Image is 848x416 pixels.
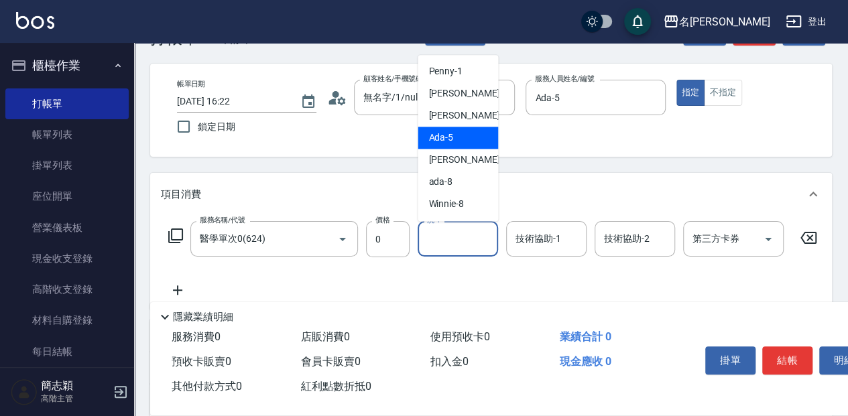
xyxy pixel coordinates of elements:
[428,219,507,233] span: [PERSON_NAME] -9
[301,330,350,343] span: 店販消費 0
[198,120,235,134] span: 鎖定日期
[5,367,129,398] a: 排班表
[41,393,109,405] p: 高階主管
[758,228,779,250] button: Open
[705,346,755,374] button: 掛單
[172,330,221,343] span: 服務消費 0
[363,74,440,84] label: 顧客姓名/手機號碼/編號
[428,109,507,123] span: [PERSON_NAME] -3
[161,188,201,202] p: 項目消費
[428,197,464,211] span: Winnie -8
[430,355,469,368] span: 扣入金 0
[428,153,507,167] span: [PERSON_NAME] -7
[5,88,129,119] a: 打帳單
[332,228,353,250] button: Open
[624,8,651,35] button: save
[676,80,705,106] button: 指定
[704,80,741,106] button: 不指定
[428,131,453,145] span: Ada -5
[5,119,129,150] a: 帳單列表
[428,86,507,100] span: [PERSON_NAME] -2
[762,346,812,374] button: 結帳
[780,9,832,34] button: 登出
[5,336,129,367] a: 每日結帳
[428,64,463,78] span: Penny -1
[560,355,611,368] span: 現金應收 0
[560,330,611,343] span: 業績合計 0
[172,355,231,368] span: 預收卡販賣 0
[5,243,129,274] a: 現金收支登錄
[200,215,245,225] label: 服務名稱/代號
[5,150,129,181] a: 掛單列表
[177,90,287,113] input: YYYY/MM/DD hh:mm
[5,212,129,243] a: 營業儀表板
[5,181,129,212] a: 座位開單
[301,355,361,368] span: 會員卡販賣 0
[150,173,832,216] div: 項目消費
[658,8,775,36] button: 名[PERSON_NAME]
[11,378,38,405] img: Person
[292,86,324,118] button: Choose date, selected date is 2025-08-16
[41,379,109,393] h5: 簡志穎
[5,48,129,83] button: 櫃檯作業
[16,12,54,29] img: Logo
[173,310,233,324] p: 隱藏業績明細
[535,74,594,84] label: 服務人員姓名/編號
[172,380,242,393] span: 其他付款方式 0
[428,175,452,189] span: ada -8
[301,380,371,393] span: 紅利點數折抵 0
[679,13,770,30] div: 名[PERSON_NAME]
[5,305,129,336] a: 材料自購登錄
[177,79,205,89] label: 帳單日期
[430,330,490,343] span: 使用預收卡 0
[5,274,129,305] a: 高階收支登錄
[375,215,389,225] label: 價格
